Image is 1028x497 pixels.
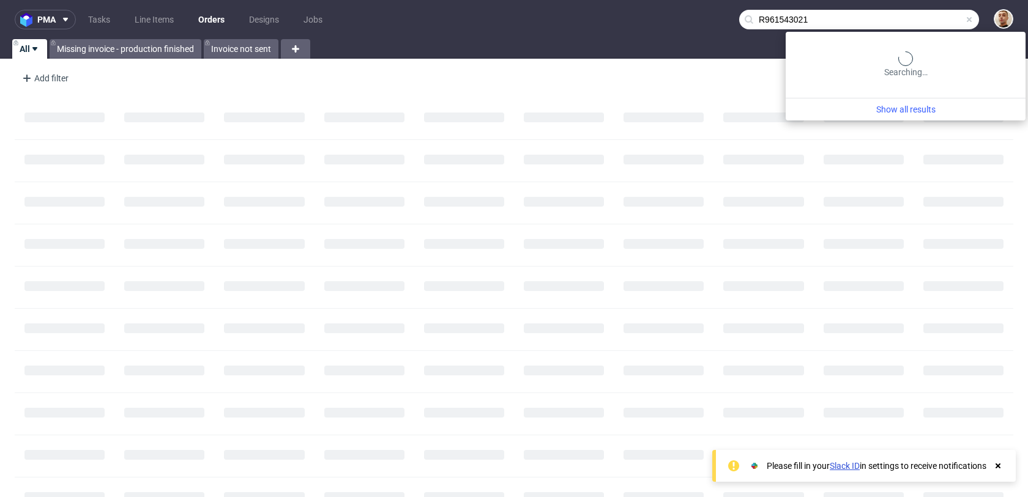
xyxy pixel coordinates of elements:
[12,39,47,59] a: All
[995,10,1012,28] img: Bartłomiej Leśniczuk
[830,461,860,471] a: Slack ID
[37,15,56,24] span: pma
[127,10,181,29] a: Line Items
[17,68,71,88] div: Add filter
[791,51,1021,78] div: Searching…
[767,460,986,472] div: Please fill in your in settings to receive notifications
[191,10,232,29] a: Orders
[50,39,201,59] a: Missing invoice - production finished
[791,103,1021,116] a: Show all results
[748,460,761,472] img: Slack
[242,10,286,29] a: Designs
[204,39,278,59] a: Invoice not sent
[15,10,76,29] button: pma
[296,10,330,29] a: Jobs
[20,13,37,27] img: logo
[81,10,117,29] a: Tasks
